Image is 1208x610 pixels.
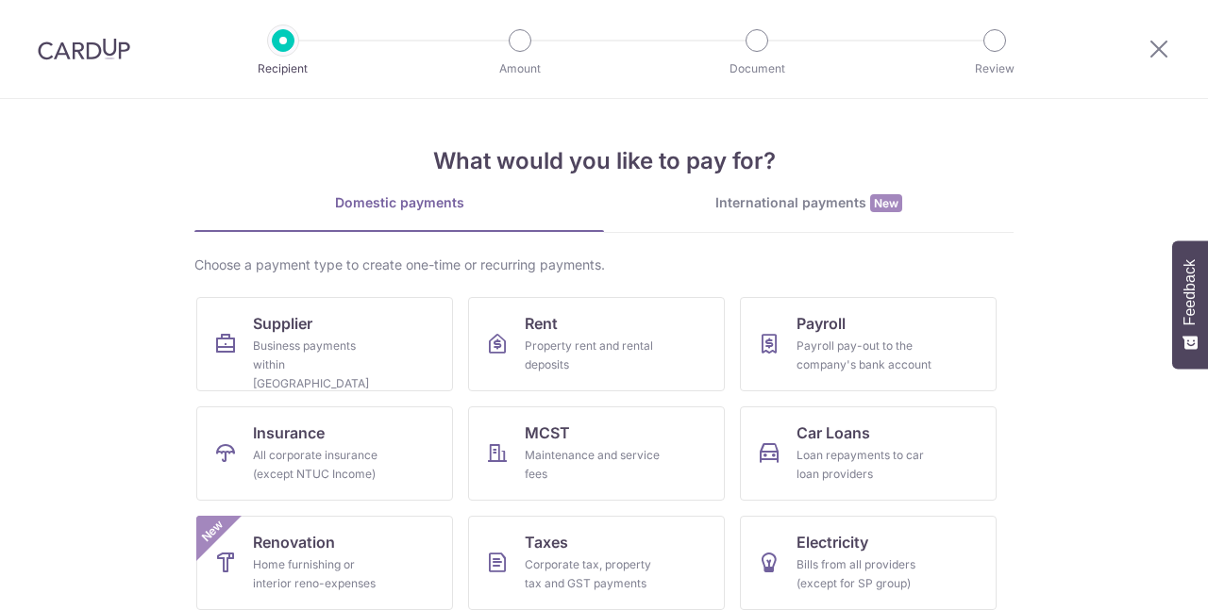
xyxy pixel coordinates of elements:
a: RenovationHome furnishing or interior reno-expensesNew [196,516,453,610]
span: Payroll [797,312,846,335]
div: Corporate tax, property tax and GST payments [525,555,661,593]
a: ElectricityBills from all providers (except for SP group) [740,516,997,610]
div: Loan repayments to car loan providers [797,446,932,484]
span: MCST [525,421,570,444]
p: Recipient [213,59,353,78]
p: Amount [450,59,590,78]
div: Maintenance and service fees [525,446,661,484]
h4: What would you like to pay for? [194,144,1014,178]
a: PayrollPayroll pay-out to the company's bank account [740,297,997,391]
span: New [870,194,902,212]
iframe: 打开一个小组件，您可以在其中找到更多信息 [1091,553,1189,601]
div: Property rent and rental deposits [525,337,661,374]
div: Payroll pay-out to the company's bank account [797,337,932,374]
button: Feedback - Show survey [1172,240,1208,369]
a: TaxesCorporate tax, property tax and GST payments [468,516,725,610]
div: Bills from all providers (except for SP group) [797,555,932,593]
div: Domestic payments [194,193,604,212]
div: International payments [604,193,1014,213]
span: Car Loans [797,421,870,444]
span: Taxes [525,531,568,553]
a: InsuranceAll corporate insurance (except NTUC Income) [196,406,453,501]
span: Supplier [253,312,312,335]
a: MCSTMaintenance and service fees [468,406,725,501]
p: Review [925,59,1065,78]
div: Choose a payment type to create one-time or recurring payments. [194,256,1014,274]
span: Insurance [253,421,325,444]
span: Rent [525,312,558,335]
span: New [197,516,228,547]
span: Electricity [797,531,868,553]
a: RentProperty rent and rental deposits [468,297,725,391]
p: Document [687,59,827,78]
div: All corporate insurance (except NTUC Income) [253,446,389,484]
div: Home furnishing or interior reno-expenses [253,555,389,593]
a: Car LoansLoan repayments to car loan providers [740,406,997,501]
img: CardUp [38,38,130,60]
span: Feedback [1182,259,1199,325]
div: Business payments within [GEOGRAPHIC_DATA] [253,337,389,393]
span: Renovation [253,531,335,553]
a: SupplierBusiness payments within [GEOGRAPHIC_DATA] [196,297,453,391]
